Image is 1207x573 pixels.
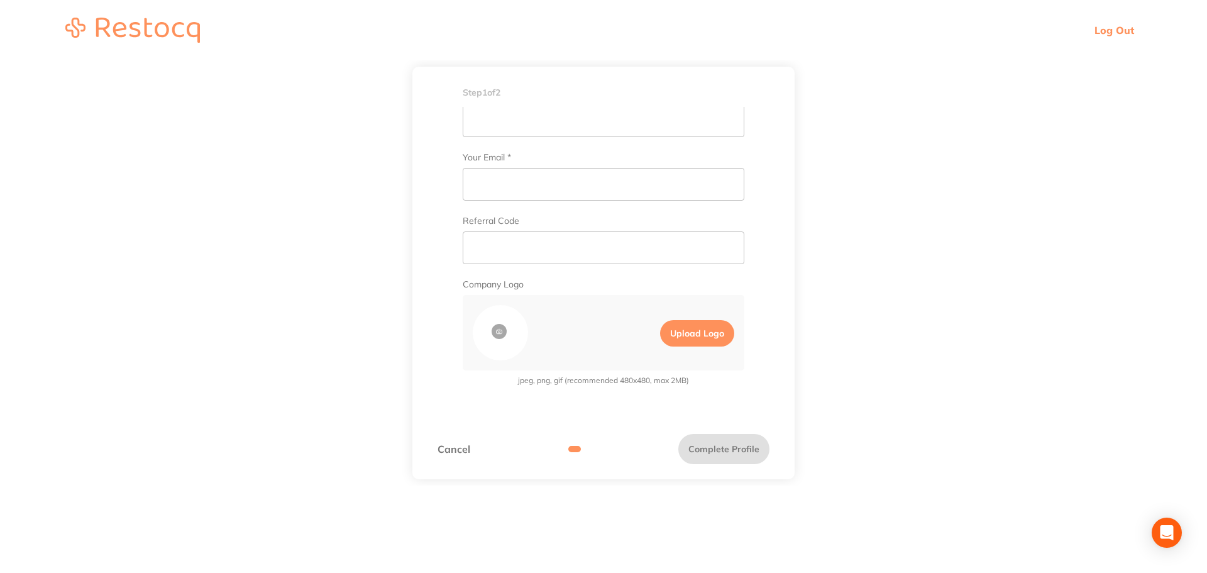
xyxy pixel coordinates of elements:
[463,279,744,290] label: Company Logo
[1152,518,1182,548] div: Open Intercom Messenger
[660,320,734,347] label: Upload Logo
[412,67,795,120] div: Step 1 of 2
[65,18,200,43] img: restocq_logo.svg
[678,434,769,464] button: Complete Profile
[463,152,511,163] label: Your Email *
[1094,24,1134,36] a: Log Out
[463,376,744,386] span: jpeg, png, gif (recommended 480x480, max 2MB)
[463,216,744,226] label: Referral Code
[438,443,470,455] a: Cancel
